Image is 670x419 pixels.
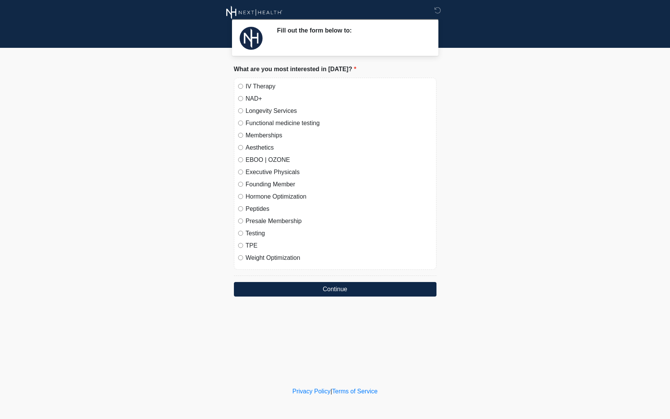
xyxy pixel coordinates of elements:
[238,108,243,113] input: Longevity Services
[238,243,243,248] input: TPE
[246,217,432,226] label: Presale Membership
[292,388,331,395] a: Privacy Policy
[246,94,432,103] label: NAD+
[246,253,432,262] label: Weight Optimization
[332,388,378,395] a: Terms of Service
[238,157,243,162] input: EBOO | OZONE
[331,388,332,395] a: |
[238,84,243,89] input: IV Therapy
[238,170,243,174] input: Executive Physicals
[246,241,432,250] label: TPE
[238,182,243,187] input: Founding Member
[277,27,425,34] h2: Fill out the form below to:
[246,143,432,152] label: Aesthetics
[238,145,243,150] input: Aesthetics
[246,180,432,189] label: Founding Member
[234,65,357,74] label: What are you most interested in [DATE]?
[246,229,432,238] label: Testing
[246,106,432,116] label: Longevity Services
[246,119,432,128] label: Functional medicine testing
[246,204,432,214] label: Peptides
[238,206,243,211] input: Peptides
[246,131,432,140] label: Memberships
[238,133,243,138] input: Memberships
[234,282,436,297] button: Continue
[238,255,243,260] input: Weight Optimization
[246,155,432,165] label: EBOO | OZONE
[238,194,243,199] input: Hormone Optimization
[226,6,282,19] img: Next Health Wellness Logo
[238,231,243,236] input: Testing
[238,121,243,126] input: Functional medicine testing
[246,192,432,201] label: Hormone Optimization
[246,82,432,91] label: IV Therapy
[238,218,243,223] input: Presale Membership
[238,96,243,101] input: NAD+
[240,27,263,50] img: Agent Avatar
[246,168,432,177] label: Executive Physicals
